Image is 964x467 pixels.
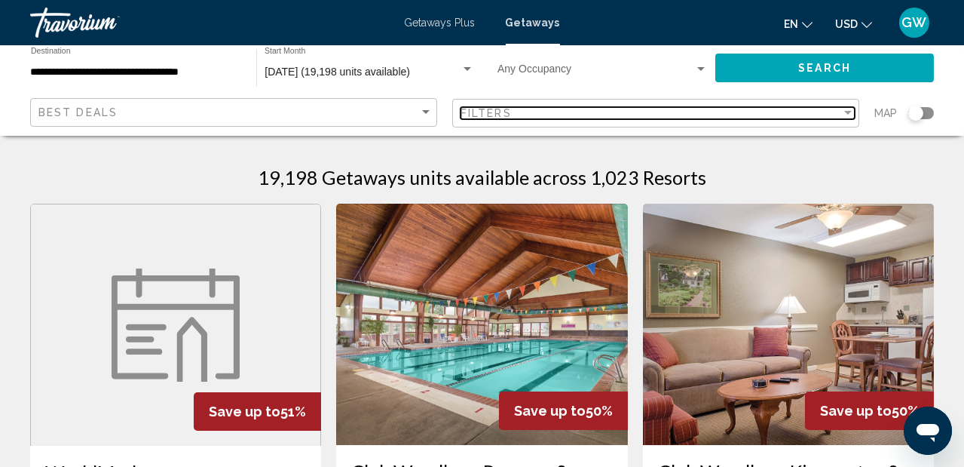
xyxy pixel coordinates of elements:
button: Filter [452,98,859,129]
img: 2481I01X.jpg [643,204,934,445]
span: Best Deals [38,106,118,118]
button: Change language [784,13,813,35]
span: Save up to [209,404,280,419]
button: User Menu [895,7,934,38]
mat-select: Sort by [38,106,433,119]
span: USD [835,18,858,30]
a: Getaways Plus [405,17,476,29]
span: Filters [461,107,512,119]
div: 50% [805,392,934,430]
a: Travorium [30,8,390,38]
h1: 19,198 Getaways units available across 1,023 Resorts [258,166,706,189]
span: GW [902,15,927,30]
span: Save up to [514,403,586,419]
a: Getaways [506,17,560,29]
button: Search [715,54,934,81]
img: 0948O01X.jpg [336,204,627,445]
span: [DATE] (19,198 units available) [265,66,410,78]
span: en [784,18,798,30]
div: 50% [499,392,628,430]
span: Save up to [820,403,892,419]
span: Search [798,63,851,75]
div: 51% [194,392,321,431]
span: Map [874,103,897,124]
img: week.svg [112,269,240,382]
iframe: Button to launch messaging window [904,407,952,455]
button: Change currency [835,13,872,35]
